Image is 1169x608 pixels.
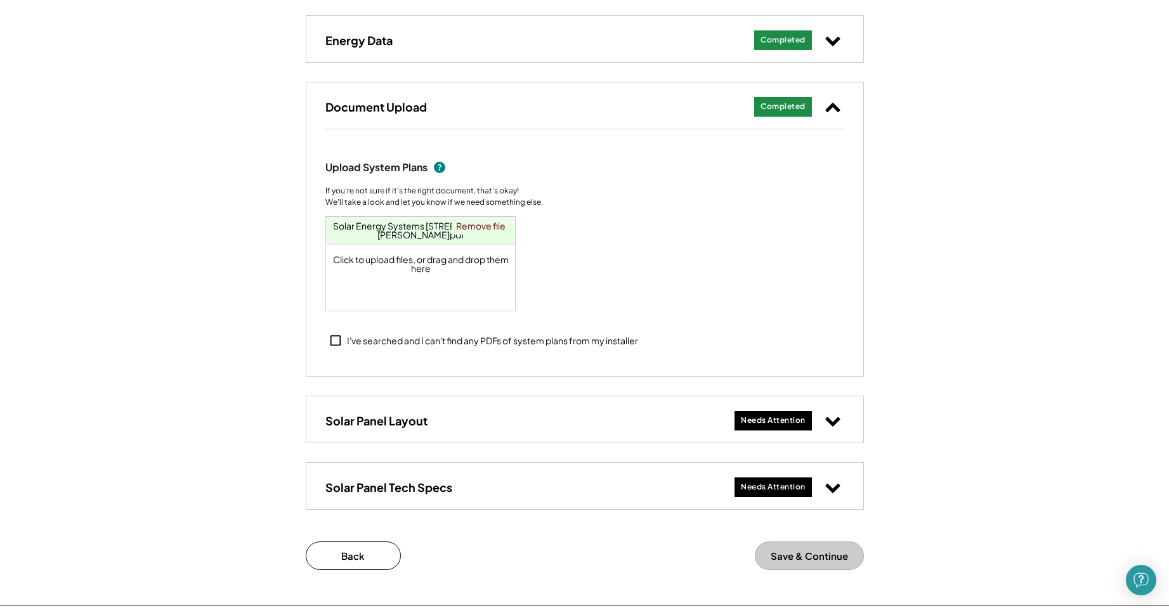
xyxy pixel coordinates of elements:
[333,220,509,240] a: Solar Energy Systems [STREET_ADDRESS][PERSON_NAME]pdf
[325,33,393,48] h3: Energy Data
[741,482,806,493] div: Needs Attention
[347,335,638,347] div: I've searched and I can't find any PDFs of system plans from my installer
[1126,565,1156,595] div: Open Intercom Messenger
[452,217,510,235] a: Remove file
[755,541,864,570] button: Save & Continue
[761,35,806,46] div: Completed
[325,100,427,114] h3: Document Upload
[761,101,806,112] div: Completed
[325,413,428,428] h3: Solar Panel Layout
[325,185,543,208] div: If you're not sure if it's the right document, that's okay! We'll take a look and let you know if...
[306,541,401,570] button: Back
[325,480,452,495] h3: Solar Panel Tech Specs
[326,217,516,311] div: Click to upload files, or drag and drop them here
[325,161,428,174] div: Upload System Plans
[741,415,806,426] div: Needs Attention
